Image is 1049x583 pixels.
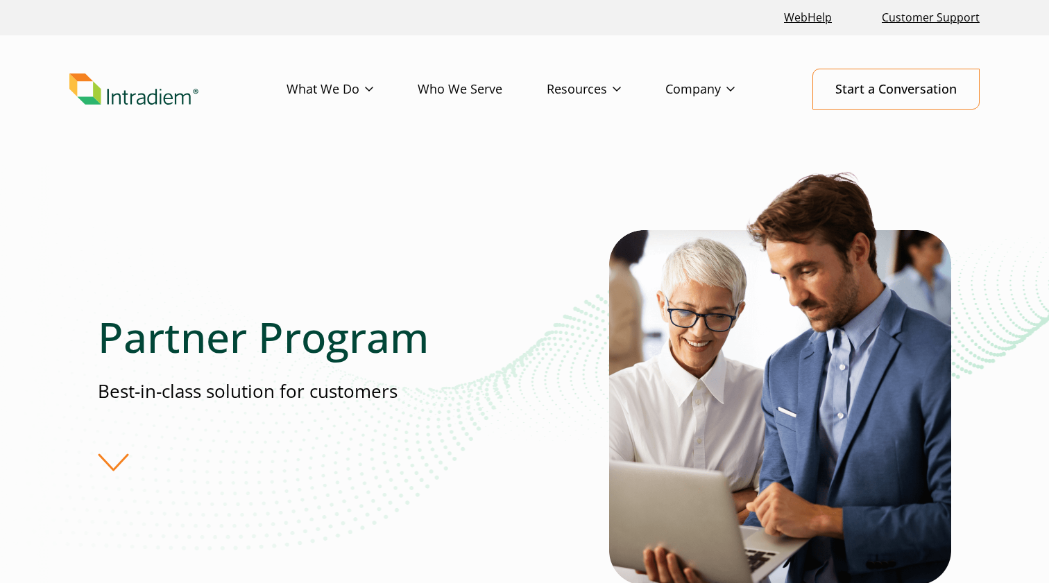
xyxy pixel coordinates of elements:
a: Customer Support [876,3,985,33]
a: Start a Conversation [812,69,980,110]
a: Company [665,69,779,110]
a: What We Do [287,69,418,110]
a: Resources [547,69,665,110]
h1: Partner Program [98,312,524,362]
a: Link opens in a new window [778,3,837,33]
img: Intradiem [69,73,198,105]
p: Best-in-class solution for customers [98,378,524,404]
a: Link to homepage of Intradiem [69,73,287,105]
a: Who We Serve [418,69,547,110]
